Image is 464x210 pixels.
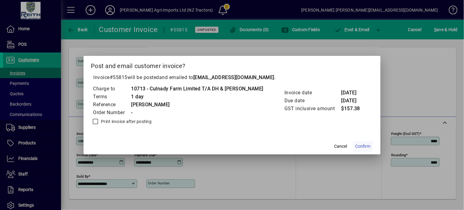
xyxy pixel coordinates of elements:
[93,93,131,101] td: Terms
[284,97,341,105] td: Due date
[84,56,380,74] h2: Post and email customer invoice?
[93,101,131,109] td: Reference
[341,97,366,105] td: [DATE]
[284,105,341,113] td: GST inclusive amount
[93,85,131,93] td: Charge to
[131,101,263,109] td: [PERSON_NAME]
[159,74,274,80] span: and emailed to
[341,89,366,97] td: [DATE]
[131,93,263,101] td: 1 day
[110,74,127,80] span: #55815
[355,143,371,150] span: Confirm
[193,74,274,80] b: [EMAIL_ADDRESS][DOMAIN_NAME]
[131,85,263,93] td: 10713 - Culnady Farm Limited T/A DH & [PERSON_NAME]
[341,105,366,113] td: $157.38
[100,118,152,125] label: Print invoice after posting
[284,89,341,97] td: Invoice date
[331,141,351,152] button: Cancel
[91,74,373,81] p: Invoice will be posted .
[93,109,131,117] td: Order Number
[353,141,373,152] button: Confirm
[131,109,263,117] td: -
[334,143,347,150] span: Cancel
